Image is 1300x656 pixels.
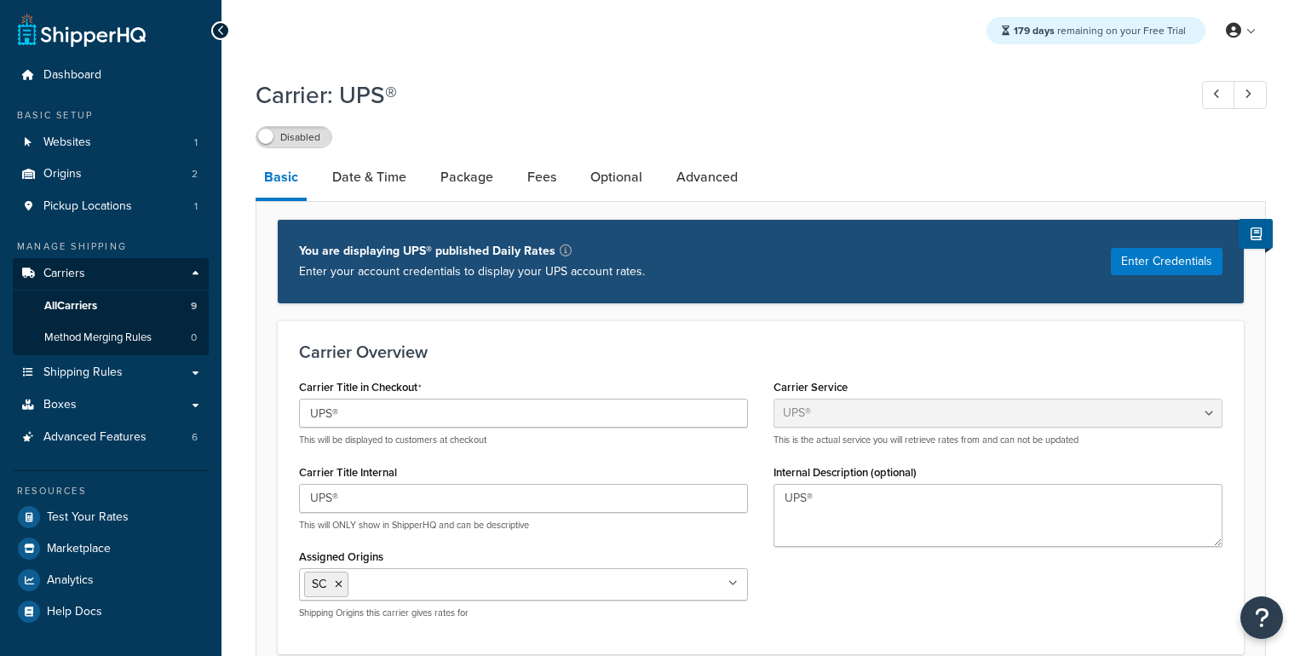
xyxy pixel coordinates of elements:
[256,78,1171,112] h1: Carrier: UPS®
[299,519,748,532] p: This will ONLY show in ShipperHQ and can be descriptive
[13,258,209,290] a: Carriers
[13,322,209,354] a: Method Merging Rules0
[1014,23,1186,38] span: remaining on your Free Trial
[13,422,209,453] li: Advanced Features
[13,357,209,388] a: Shipping Rules
[1202,81,1235,109] a: Previous Record
[312,575,326,593] span: SC
[299,550,383,563] label: Assigned Origins
[191,331,197,345] span: 0
[299,607,748,619] p: Shipping Origins this carrier gives rates for
[1014,23,1055,38] strong: 179 days
[668,157,746,198] a: Advanced
[13,484,209,498] div: Resources
[1234,81,1267,109] a: Next Record
[13,158,209,190] li: Origins
[582,157,651,198] a: Optional
[774,484,1222,547] textarea: UPS®
[192,167,198,181] span: 2
[1240,596,1283,639] button: Open Resource Center
[299,241,645,262] p: You are displaying UPS® published Daily Rates
[13,60,209,91] a: Dashboard
[47,542,111,556] span: Marketplace
[1239,219,1273,249] button: Show Help Docs
[13,389,209,421] a: Boxes
[47,605,102,619] span: Help Docs
[47,510,129,525] span: Test Your Rates
[43,135,91,150] span: Websites
[13,158,209,190] a: Origins2
[774,381,848,394] label: Carrier Service
[47,573,94,588] span: Analytics
[1111,248,1222,275] button: Enter Credentials
[324,157,415,198] a: Date & Time
[13,565,209,596] a: Analytics
[192,430,198,445] span: 6
[13,108,209,123] div: Basic Setup
[774,466,917,479] label: Internal Description (optional)
[44,331,152,345] span: Method Merging Rules
[13,322,209,354] li: Method Merging Rules
[432,157,502,198] a: Package
[13,127,209,158] li: Websites
[43,199,132,214] span: Pickup Locations
[43,430,147,445] span: Advanced Features
[43,398,77,412] span: Boxes
[13,502,209,532] a: Test Your Rates
[774,434,1222,446] p: This is the actual service you will retrieve rates from and can not be updated
[13,258,209,355] li: Carriers
[43,267,85,281] span: Carriers
[13,422,209,453] a: Advanced Features6
[299,434,748,446] p: This will be displayed to customers at checkout
[256,157,307,201] a: Basic
[43,68,101,83] span: Dashboard
[299,342,1222,361] h3: Carrier Overview
[43,167,82,181] span: Origins
[13,533,209,564] a: Marketplace
[519,157,565,198] a: Fees
[299,262,645,282] p: Enter your account credentials to display your UPS account rates.
[194,135,198,150] span: 1
[299,381,422,394] label: Carrier Title in Checkout
[13,291,209,322] a: AllCarriers9
[191,299,197,314] span: 9
[13,127,209,158] a: Websites1
[44,299,97,314] span: All Carriers
[194,199,198,214] span: 1
[299,466,397,479] label: Carrier Title Internal
[256,127,331,147] label: Disabled
[13,191,209,222] li: Pickup Locations
[43,365,123,380] span: Shipping Rules
[13,239,209,254] div: Manage Shipping
[13,191,209,222] a: Pickup Locations1
[13,596,209,627] a: Help Docs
